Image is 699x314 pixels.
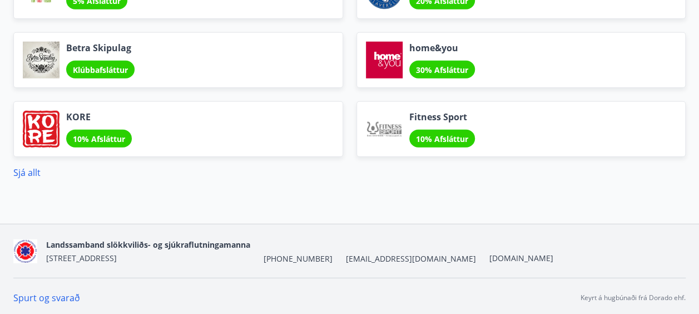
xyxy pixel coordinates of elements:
[66,42,135,54] span: Betra Skipulag
[46,239,250,250] span: Landssamband slökkviliðs- og sjúkraflutningamanna
[264,253,333,264] span: [PHONE_NUMBER]
[416,134,468,144] span: 10% Afsláttur
[346,253,476,264] span: [EMAIL_ADDRESS][DOMAIN_NAME]
[581,293,686,303] p: Keyrt á hugbúnaði frá Dorado ehf.
[489,253,553,263] a: [DOMAIN_NAME]
[416,65,468,75] span: 30% Afsláttur
[409,111,475,123] span: Fitness Sport
[13,292,80,304] a: Spurt og svarað
[13,239,37,263] img: 5co5o51sp293wvT0tSE6jRQ7d6JbxoluH3ek357x.png
[66,111,132,123] span: KORE
[13,166,41,179] a: Sjá allt
[409,42,475,54] span: home&you
[46,253,117,263] span: [STREET_ADDRESS]
[73,65,128,75] span: Klúbbafsláttur
[73,134,125,144] span: 10% Afsláttur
